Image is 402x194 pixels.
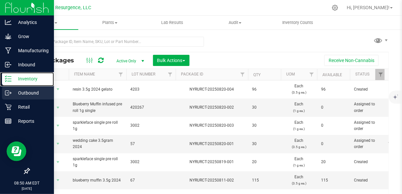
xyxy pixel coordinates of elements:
[321,141,346,147] span: 0
[175,122,249,129] div: NYRURCT-20250820-003
[130,159,172,165] span: 3002
[54,176,62,185] span: select
[73,156,122,168] span: sparkleface single pre roll 1g
[252,177,277,183] span: 115
[130,141,172,147] span: 57
[322,73,342,77] a: Available
[321,159,346,165] span: 20
[5,33,12,40] inline-svg: Grow
[347,5,389,10] span: Hi, [PERSON_NAME]!
[130,104,172,111] span: 420267
[130,122,172,129] span: 3002
[175,159,249,165] div: NYRURCT-20250819-001
[12,32,51,40] p: Grow
[354,177,382,183] span: Created
[115,69,126,80] a: Filter
[132,72,155,76] a: Lot Number
[5,47,12,54] inline-svg: Manufacturing
[12,89,51,97] p: Outbound
[157,58,185,63] span: Bulk Actions
[321,177,346,183] span: 115
[175,86,249,93] div: NYRURCT-20250820-004
[306,69,317,80] a: Filter
[5,75,12,82] inline-svg: Inventory
[175,141,249,147] div: NYRURCT-20250820-001
[12,47,51,54] p: Manufacturing
[54,103,62,112] span: select
[73,177,122,183] span: blueberry muffin 3.5g 2024
[285,180,313,186] p: (3.5 g ea.)
[12,61,51,69] p: Inbound
[354,159,382,165] span: Created
[252,159,277,165] span: 20
[354,138,382,150] span: Assigned to order
[130,177,172,183] span: 67
[3,186,51,191] p: [DATE]
[286,72,295,76] a: UOM
[266,16,329,30] a: Inventory Counts
[5,104,12,110] inline-svg: Retail
[54,139,62,148] span: select
[285,83,313,96] span: Each
[54,85,62,94] span: select
[285,144,313,150] p: (3.5 g ea.)
[237,69,248,80] a: Filter
[375,69,386,80] a: Filter
[252,141,277,147] span: 30
[3,180,51,186] p: 08:50 AM EDT
[153,20,192,26] span: Lab Results
[285,101,313,114] span: Each
[130,86,172,93] span: 4203
[5,90,12,96] inline-svg: Outbound
[253,73,261,77] a: Qty
[73,138,122,150] span: wedding cake 3.5gram 2024
[285,138,313,150] span: Each
[73,86,122,93] span: resin 3.5g 2024 gelato
[252,86,277,93] span: 96
[355,72,369,76] a: Status
[181,72,203,76] a: Package ID
[175,177,249,183] div: NYRURCT-20250811-002
[285,174,313,186] span: Each
[12,103,51,111] p: Retail
[175,104,249,111] div: NYRURCT-20250820-002
[43,5,91,11] span: Rural Resurgence, LLC
[12,18,51,26] p: Analytics
[252,104,277,111] span: 30
[153,55,189,66] button: Bulk Actions
[331,5,339,11] div: Manage settings
[54,158,62,167] span: select
[7,141,26,161] iframe: Resource center
[204,20,266,26] span: Audit
[354,101,382,114] span: Assigned to order
[54,121,62,130] span: select
[321,86,346,93] span: 96
[79,20,140,26] span: Plants
[12,117,51,125] p: Reports
[285,126,313,132] p: (1 g ea.)
[12,75,51,83] p: Inventory
[285,108,313,114] p: (1 g ea.)
[321,122,346,129] span: 0
[273,20,322,26] span: Inventory Counts
[285,119,313,132] span: Each
[324,55,379,66] button: Receive Non-Cannabis
[5,19,12,26] inline-svg: Analytics
[73,101,122,114] span: Blueberry Muffin infused pre roll 1g single
[73,119,122,132] span: sparkleface single pre roll 1g
[252,122,277,129] span: 30
[204,16,266,30] a: Audit
[321,104,346,111] span: 0
[285,89,313,96] p: (3.5 g ea.)
[285,156,313,168] span: Each
[141,16,204,30] a: Lab Results
[354,119,382,132] span: Assigned to order
[5,61,12,68] inline-svg: Inbound
[5,118,12,124] inline-svg: Reports
[165,69,176,80] a: Filter
[74,72,95,76] a: Item Name
[34,57,81,64] span: All Packages
[354,86,382,93] span: Created
[29,37,204,47] input: Search Package ID, Item Name, SKU, Lot or Part Number...
[285,162,313,168] p: (1 g ea.)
